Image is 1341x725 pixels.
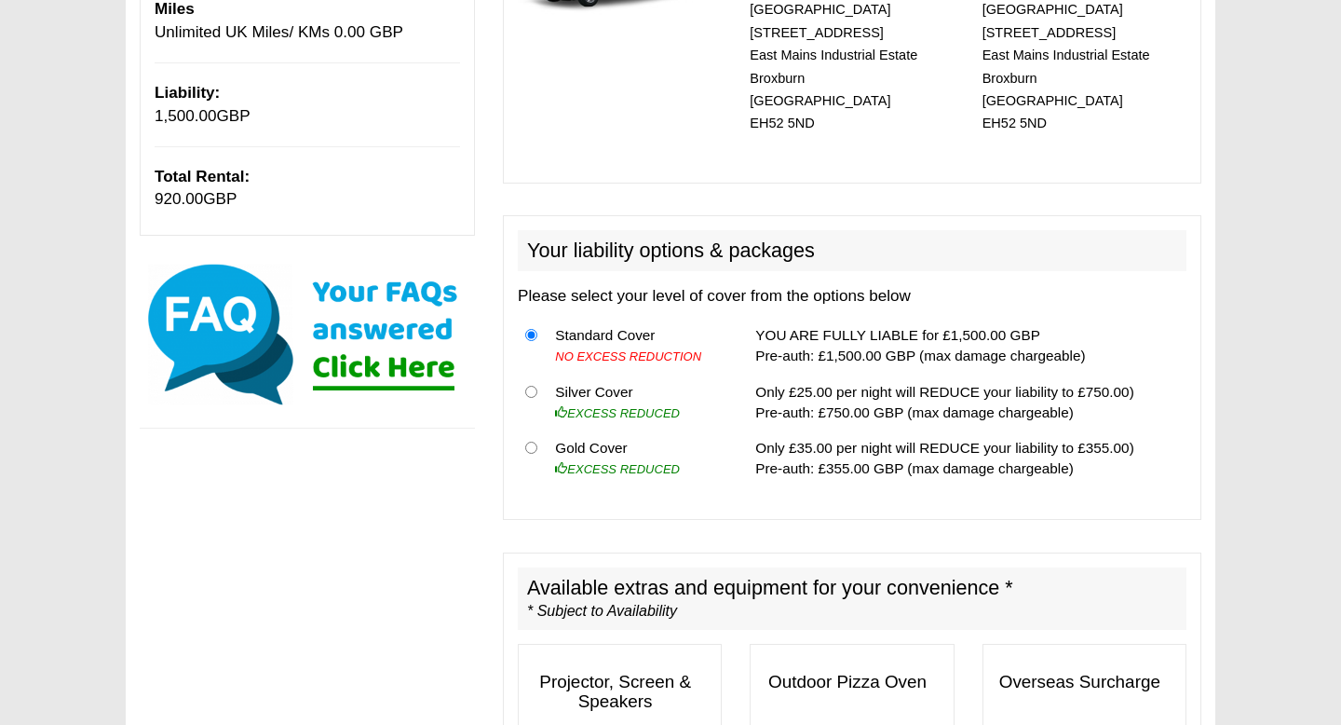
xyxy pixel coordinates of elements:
[555,349,701,363] i: NO EXCESS REDUCTION
[519,663,721,721] h3: Projector, Screen & Speakers
[155,84,220,102] b: Liability:
[155,107,217,125] span: 1,500.00
[751,663,953,702] h3: Outdoor Pizza Oven
[518,285,1186,308] p: Please select your level of cover from the options below
[518,230,1186,271] h2: Your liability options & packages
[548,374,726,431] td: Silver Cover
[155,82,460,128] p: GBP
[527,603,677,619] i: * Subject to Availability
[748,431,1186,486] td: Only £35.00 per night will REDUCE your liability to £355.00) Pre-auth: £355.00 GBP (max damage ch...
[155,166,460,212] p: GBP
[155,190,203,208] span: 920.00
[140,260,475,409] img: Click here for our most common FAQs
[548,431,726,486] td: Gold Cover
[548,318,726,375] td: Standard Cover
[748,374,1186,431] td: Only £25.00 per night will REDUCE your liability to £750.00) Pre-auth: £750.00 GBP (max damage ch...
[518,568,1186,631] h2: Available extras and equipment for your convenience *
[555,406,680,420] i: EXCESS REDUCED
[155,168,250,185] b: Total Rental:
[748,318,1186,375] td: YOU ARE FULLY LIABLE for £1,500.00 GBP Pre-auth: £1,500.00 GBP (max damage chargeable)
[983,663,1185,702] h3: Overseas Surcharge
[555,462,680,476] i: EXCESS REDUCED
